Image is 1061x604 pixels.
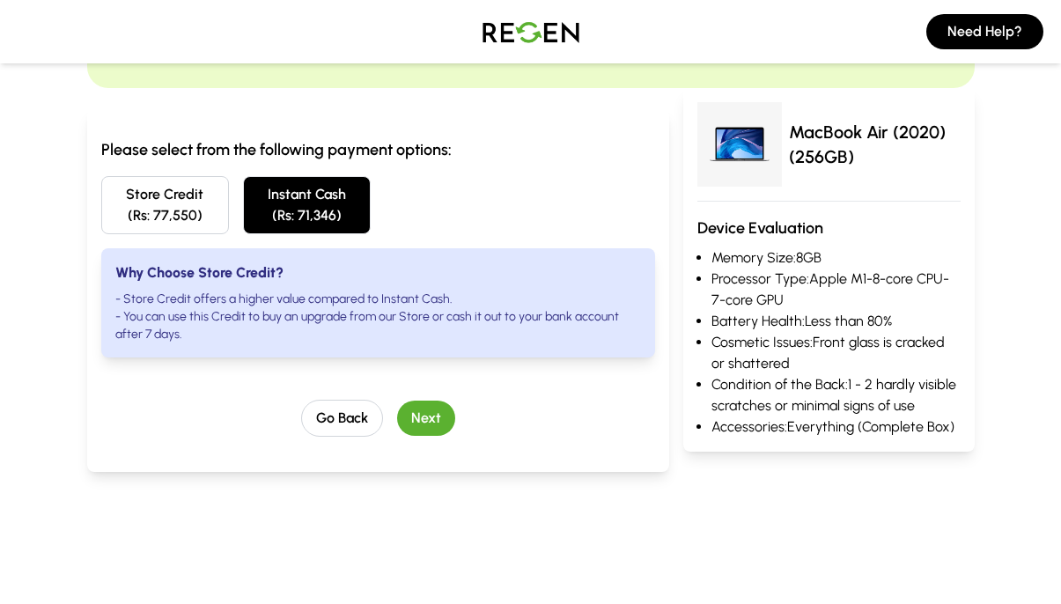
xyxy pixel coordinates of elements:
img: Logo [469,7,593,56]
h3: Please select from the following payment options: [101,137,655,162]
li: Accessories: Everything (Complete Box) [711,416,961,438]
p: MacBook Air (2020) (256GB) [789,120,961,169]
li: - Store Credit offers a higher value compared to Instant Cash. [115,291,641,308]
h3: Device Evaluation [697,216,961,240]
button: Store Credit (Rs: 77,550) [101,176,229,234]
button: Next [397,401,455,436]
li: - You can use this Credit to buy an upgrade from our Store or cash it out to your bank account af... [115,308,641,343]
button: Need Help? [926,14,1043,49]
strong: Why Choose Store Credit? [115,264,284,281]
li: Cosmetic Issues: Front glass is cracked or shattered [711,332,961,374]
button: Go Back [301,400,383,437]
span: - 8-core CPU [866,270,943,287]
li: Memory Size: 8GB [711,247,961,269]
button: Instant Cash (Rs: 71,346) [243,176,371,234]
li: Battery Health: Less than 80% [711,311,961,332]
img: MacBook Air (2020) [697,102,782,187]
li: Condition of the Back: 1 - 2 hardly visible scratches or minimal signs of use [711,374,961,416]
li: Processor Type: Apple M1 [711,269,961,311]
